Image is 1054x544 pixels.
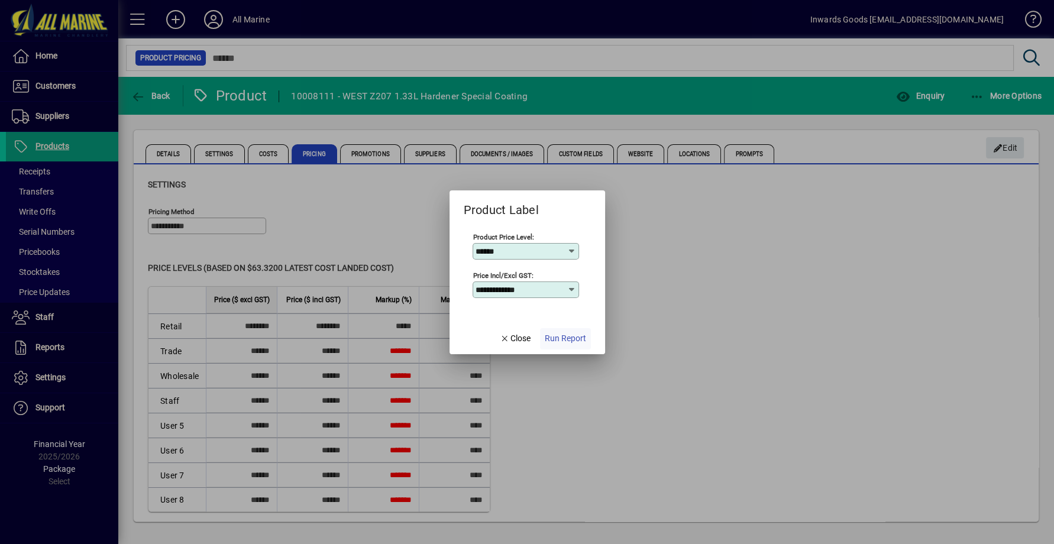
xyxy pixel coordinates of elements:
span: Close [500,332,531,345]
mat-label: Price Incl/Excl GST: [473,271,534,279]
h2: Product Label [450,190,553,219]
button: Run Report [540,328,591,349]
button: Close [495,328,535,349]
span: Run Report [545,332,586,345]
mat-label: Product Price Level: [473,232,534,241]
